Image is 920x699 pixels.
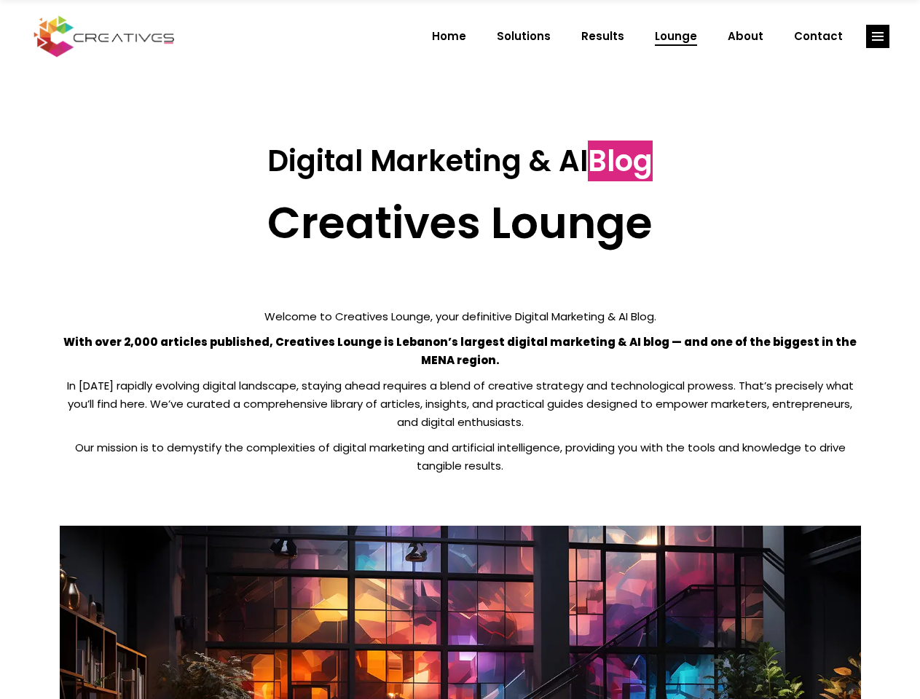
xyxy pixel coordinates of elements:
span: Blog [588,141,653,181]
strong: With over 2,000 articles published, Creatives Lounge is Lebanon’s largest digital marketing & AI ... [63,334,857,368]
h2: Creatives Lounge [60,197,861,249]
span: Contact [794,17,843,55]
a: Contact [779,17,858,55]
span: Lounge [655,17,697,55]
a: About [712,17,779,55]
a: link [866,25,889,48]
a: Lounge [640,17,712,55]
a: Solutions [481,17,566,55]
span: About [728,17,763,55]
img: Creatives [31,14,178,59]
span: Results [581,17,624,55]
h3: Digital Marketing & AI [60,143,861,178]
p: In [DATE] rapidly evolving digital landscape, staying ahead requires a blend of creative strategy... [60,376,861,431]
a: Home [417,17,481,55]
p: Our mission is to demystify the complexities of digital marketing and artificial intelligence, pr... [60,438,861,475]
a: Results [566,17,640,55]
span: Home [432,17,466,55]
p: Welcome to Creatives Lounge, your definitive Digital Marketing & AI Blog. [60,307,861,325]
span: Solutions [497,17,551,55]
